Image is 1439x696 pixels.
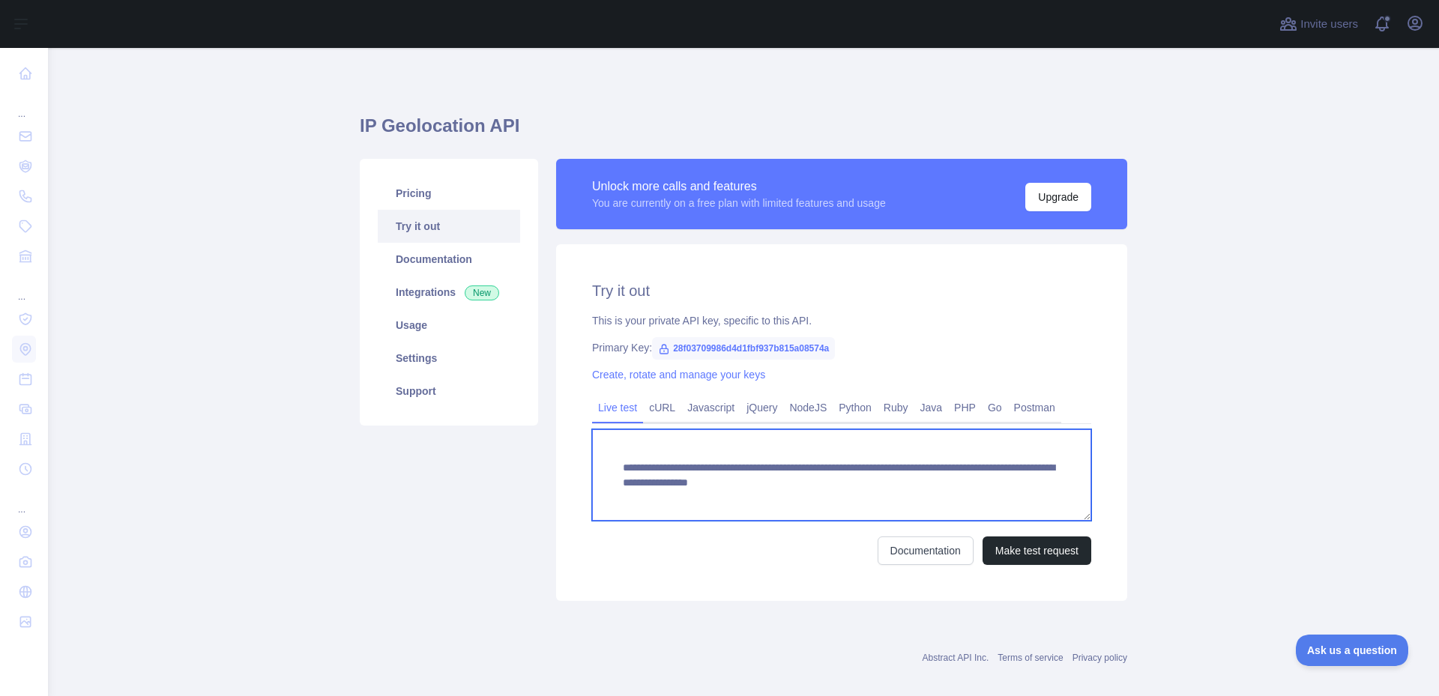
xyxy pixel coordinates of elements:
[12,273,36,303] div: ...
[378,375,520,408] a: Support
[652,337,835,360] span: 28f03709986d4d1fbf937b815a08574a
[592,280,1091,301] h2: Try it out
[1008,396,1061,420] a: Postman
[783,396,833,420] a: NodeJS
[1073,653,1127,663] a: Privacy policy
[878,536,974,565] a: Documentation
[1276,12,1361,36] button: Invite users
[378,243,520,276] a: Documentation
[465,285,499,300] span: New
[983,536,1091,565] button: Make test request
[378,309,520,342] a: Usage
[12,90,36,120] div: ...
[378,210,520,243] a: Try it out
[740,396,783,420] a: jQuery
[643,396,681,420] a: cURL
[592,196,886,211] div: You are currently on a free plan with limited features and usage
[12,485,36,515] div: ...
[1300,16,1358,33] span: Invite users
[592,313,1091,328] div: This is your private API key, specific to this API.
[1025,183,1091,211] button: Upgrade
[833,396,878,420] a: Python
[982,396,1008,420] a: Go
[592,396,643,420] a: Live test
[914,396,949,420] a: Java
[592,340,1091,355] div: Primary Key:
[378,177,520,210] a: Pricing
[923,653,989,663] a: Abstract API Inc.
[360,114,1127,150] h1: IP Geolocation API
[998,653,1063,663] a: Terms of service
[592,178,886,196] div: Unlock more calls and features
[378,276,520,309] a: Integrations New
[681,396,740,420] a: Javascript
[592,369,765,381] a: Create, rotate and manage your keys
[1296,635,1409,666] iframe: Toggle Customer Support
[948,396,982,420] a: PHP
[378,342,520,375] a: Settings
[878,396,914,420] a: Ruby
